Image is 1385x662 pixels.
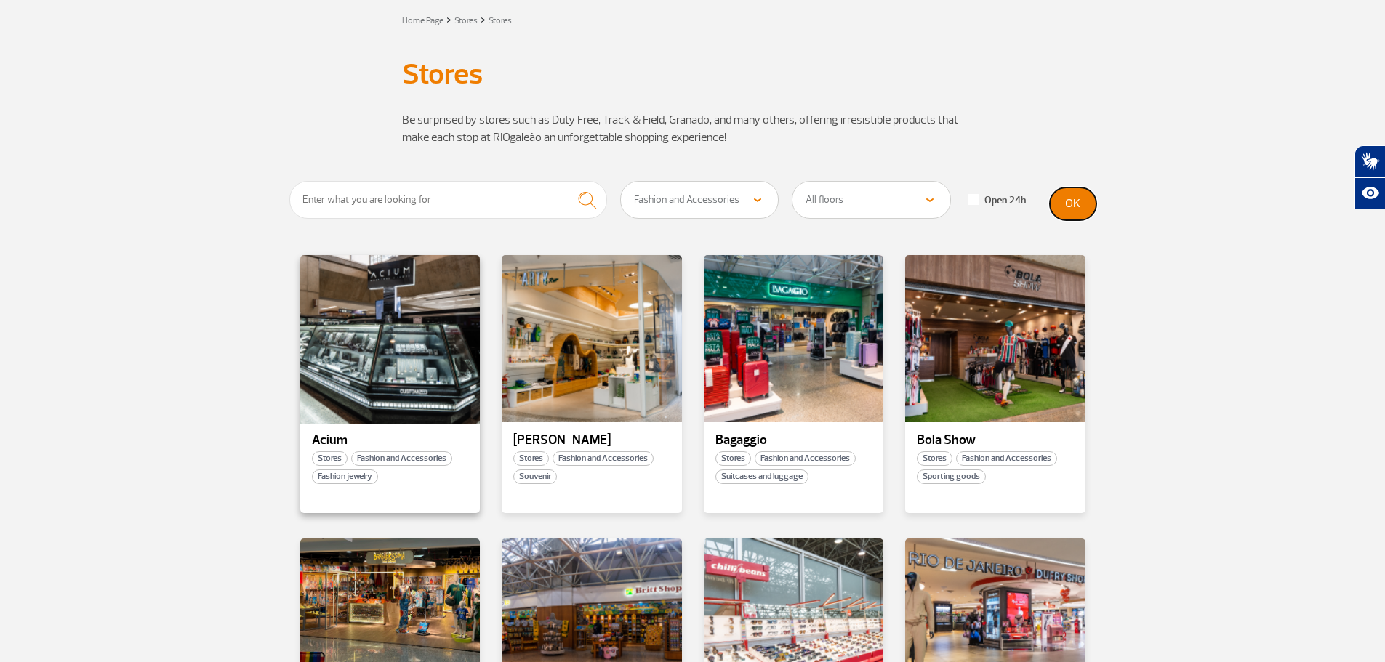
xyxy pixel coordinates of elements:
[1050,187,1096,220] button: OK
[917,469,986,484] span: Sporting goods
[513,469,557,484] span: Souvenir
[513,451,549,466] span: Stores
[289,181,608,219] input: Enter what you are looking for
[1354,145,1385,209] div: Plugin de acessibilidade da Hand Talk.
[312,469,378,484] span: Fashion jewelry
[312,451,348,466] span: Stores
[402,15,443,26] a: Home Page
[956,451,1057,466] span: Fashion and Accessories
[312,433,469,448] p: Acium
[513,433,670,448] p: [PERSON_NAME]
[715,433,872,448] p: Bagaggio
[715,469,808,484] span: Suitcases and luggage
[481,11,486,28] a: >
[1354,177,1385,209] button: Abrir recursos assistivos.
[968,194,1026,207] label: Open 24h
[402,111,984,146] p: Be surprised by stores such as Duty Free, Track & Field, Granado, and many others, offering irres...
[917,433,1074,448] p: Bola Show
[917,451,952,466] span: Stores
[454,15,478,26] a: Stores
[351,451,452,466] span: Fashion and Accessories
[489,15,512,26] a: Stores
[553,451,654,466] span: Fashion and Accessories
[402,62,984,86] h1: Stores
[715,451,751,466] span: Stores
[446,11,451,28] a: >
[755,451,856,466] span: Fashion and Accessories
[1354,145,1385,177] button: Abrir tradutor de língua de sinais.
